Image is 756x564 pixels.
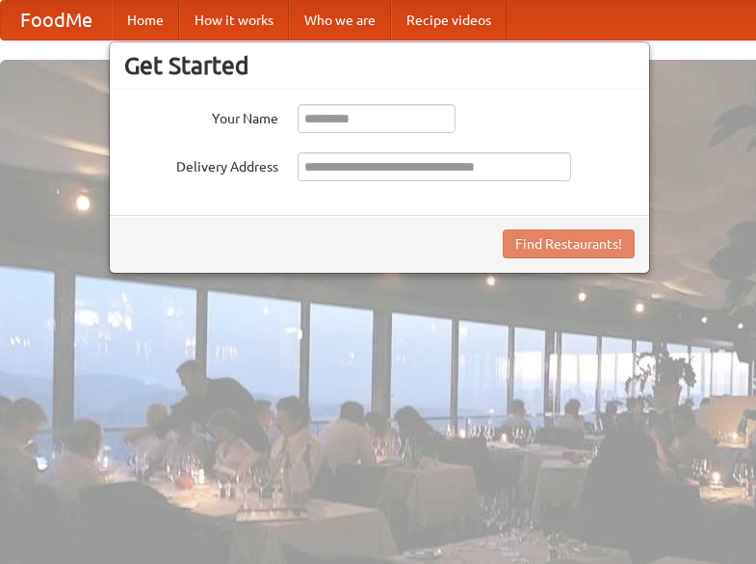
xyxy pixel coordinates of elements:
[124,152,278,176] label: Delivery Address
[391,1,507,40] a: Recipe videos
[289,1,391,40] a: Who we are
[124,104,278,128] label: Your Name
[179,1,289,40] a: How it works
[124,51,635,80] h3: Get Started
[1,1,112,40] a: FoodMe
[112,1,179,40] a: Home
[503,229,635,258] button: Find Restaurants!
